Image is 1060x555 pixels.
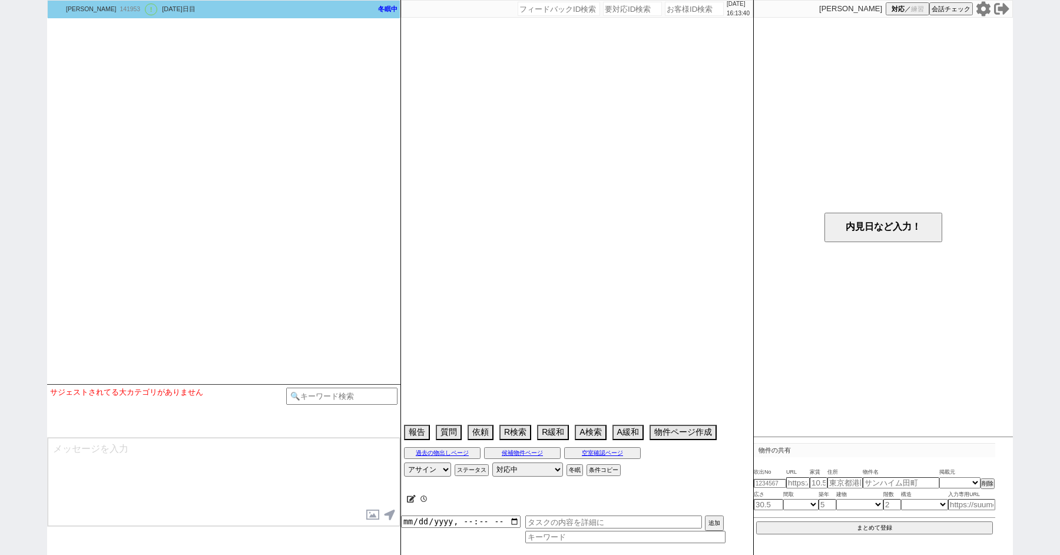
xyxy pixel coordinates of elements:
span: 築年 [819,490,836,500]
button: 条件コピー [587,464,621,476]
div: 141953 [116,5,143,14]
p: 16:13:40 [727,9,750,18]
span: 会話チェック [932,5,970,14]
button: 依頼 [468,425,493,440]
input: 5 [819,499,836,510]
button: 削除 [980,478,995,489]
button: A緩和 [612,425,644,440]
span: 階数 [883,490,901,500]
button: 候補物件ページ [484,447,561,459]
input: サンハイム田町 [863,477,939,488]
button: R検索 [499,425,531,440]
div: [PERSON_NAME] [64,5,116,14]
button: 追加 [705,516,724,531]
input: お客様ID検索 [665,2,724,16]
input: https://suumo.jp/chintai/jnc_000022489271 [948,499,995,510]
input: 🔍キーワード検索 [286,388,397,405]
button: 対応／練習 [886,2,929,15]
button: A検索 [575,425,606,440]
span: 構造 [901,490,948,500]
button: 報告 [404,425,430,440]
input: キーワード [525,531,726,543]
span: 掲載元 [939,468,955,477]
div: ! [145,4,157,15]
div: [DATE]日目 [162,5,196,14]
span: 物件名 [863,468,939,477]
p: 物件の共有 [754,443,995,457]
button: R緩和 [537,425,569,440]
span: 練習 [911,5,924,14]
span: 家賃 [810,468,827,477]
span: 建物 [836,490,883,500]
input: 30.5 [754,499,783,510]
p: [PERSON_NAME] [819,4,882,14]
button: 会話チェック [929,2,973,15]
button: 空室確認ページ [564,447,641,459]
input: 要対応ID検索 [603,2,662,16]
button: ステータス [455,464,489,476]
input: 10.5 [810,477,827,488]
span: 住所 [827,468,863,477]
button: 過去の物出しページ [404,447,481,459]
input: 東京都港区海岸３ [827,477,863,488]
span: 広さ [754,490,783,500]
input: フィードバックID検索 [518,2,600,16]
input: https://suumo.jp/chintai/jnc_000022489271 [786,477,810,488]
button: 冬眠 [567,464,583,476]
input: 1234567 [754,479,786,488]
button: 内見日など入力！ [824,213,942,242]
button: 質問 [436,425,462,440]
input: 2 [883,499,901,510]
div: 冬眠中 [378,5,397,14]
span: 間取 [783,490,819,500]
span: URL [786,468,810,477]
input: タスクの内容を詳細に [525,516,702,528]
span: 入力専用URL [948,490,995,500]
div: サジェストされてる大カテゴリがありません [50,388,286,397]
span: 吹出No [754,468,786,477]
button: 物件ページ作成 [650,425,717,440]
span: 対応 [892,5,905,14]
button: まとめて登録 [756,521,993,534]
